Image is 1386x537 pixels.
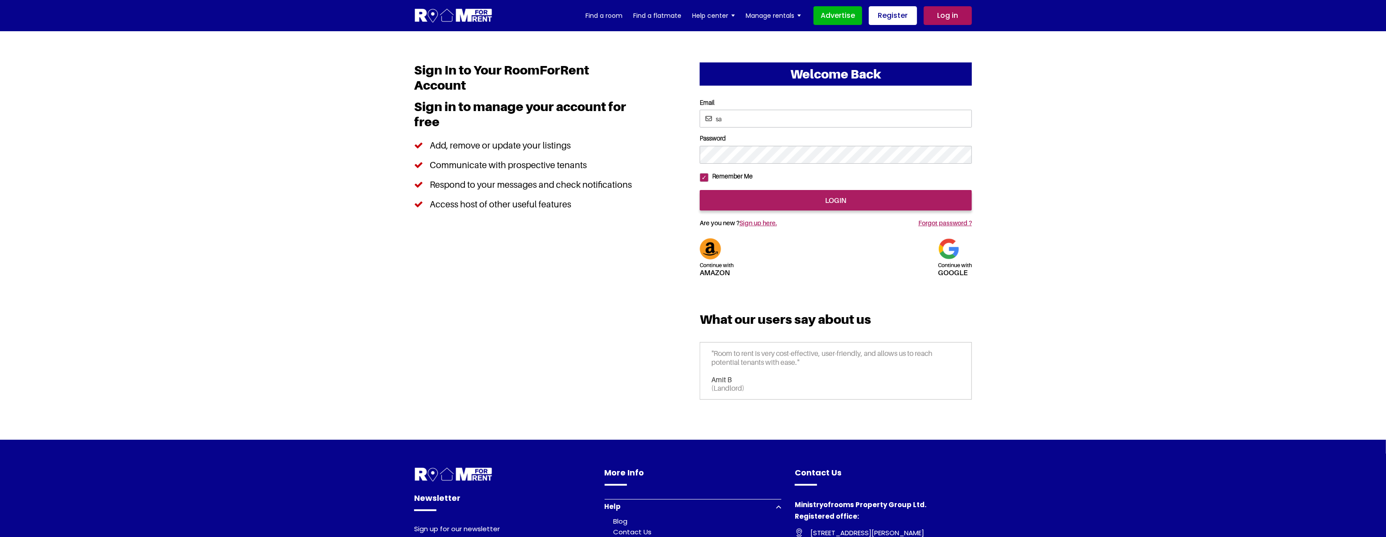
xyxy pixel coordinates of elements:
span: Continue with [700,262,734,269]
a: Continue withAmazon [700,244,734,276]
a: Blog [614,516,628,526]
span: Continue with [938,262,972,269]
h5: Are you new ? [700,211,853,231]
h2: Welcome Back [700,62,972,86]
input: login [700,190,972,211]
li: Respond to your messages and check notifications [414,175,639,194]
img: Amazon [700,238,721,260]
input: Email [700,110,972,128]
p: "Room to rent is very cost-effective, user-friendly, and allows us to reach potential tenants wit... [711,349,960,375]
label: Sign up for our newsletter [414,525,500,535]
img: Room For Rent [414,467,493,483]
button: Help [605,499,782,514]
li: Add, remove or update your listings [414,136,639,155]
h4: Contact Us [795,467,972,486]
a: Sign up here. [739,219,777,227]
h3: Sign in to manage your account for free [414,99,639,136]
h4: Ministryofrooms Property Group Ltd. Registered office: [795,499,972,527]
img: Logo for Room for Rent, featuring a welcoming design with a house icon and modern typography [414,8,493,24]
a: Register [869,6,917,25]
a: Forgot password ? [918,219,972,227]
label: Remember Me [709,173,753,180]
a: Continue withgoogle [938,244,972,276]
h4: More Info [605,467,782,486]
a: Contact Us [614,527,652,537]
h5: google [938,260,972,276]
h6: Amit B [711,376,960,384]
label: Email [700,99,972,107]
li: Communicate with prospective tenants [414,155,639,175]
img: Google [938,238,959,260]
h1: Sign In to Your RoomForRent Account [414,62,639,99]
a: Manage rentals [746,9,801,22]
a: Find a flatmate [633,9,681,22]
h3: What our users say about us [700,312,972,334]
a: Log in [924,6,972,25]
h4: Newsletter [414,492,591,511]
label: Password [700,135,972,142]
h5: Amazon [700,260,734,276]
a: Find a room [585,9,622,22]
a: Advertise [813,6,862,25]
li: Access host of other useful features [414,194,639,214]
a: Help center [692,9,735,22]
